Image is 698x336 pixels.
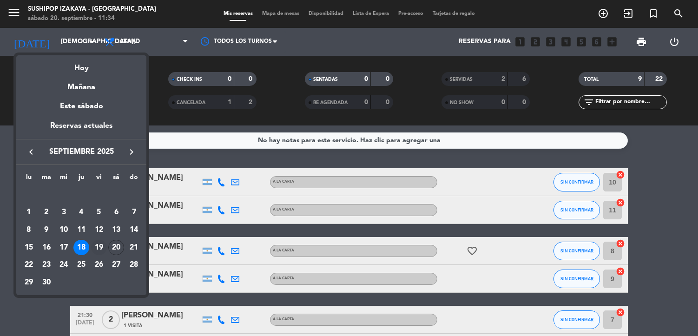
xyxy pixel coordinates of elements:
[16,74,146,93] div: Mañana
[20,221,38,239] td: 8 de septiembre de 2025
[125,221,143,239] td: 14 de septiembre de 2025
[108,240,124,256] div: 20
[55,172,72,186] th: miércoles
[55,256,72,274] td: 24 de septiembre de 2025
[23,146,40,158] button: keyboard_arrow_left
[40,146,123,158] span: septiembre 2025
[91,240,107,256] div: 19
[125,172,143,186] th: domingo
[38,221,55,239] td: 9 de septiembre de 2025
[108,222,124,238] div: 13
[72,256,90,274] td: 25 de septiembre de 2025
[39,240,54,256] div: 16
[21,222,37,238] div: 8
[108,257,124,273] div: 27
[39,204,54,220] div: 2
[73,222,89,238] div: 11
[20,239,38,257] td: 15 de septiembre de 2025
[91,204,107,220] div: 5
[26,146,37,158] i: keyboard_arrow_left
[72,239,90,257] td: 18 de septiembre de 2025
[38,172,55,186] th: martes
[91,257,107,273] div: 26
[73,204,89,220] div: 4
[16,55,146,74] div: Hoy
[91,222,107,238] div: 12
[126,204,142,220] div: 7
[20,186,143,204] td: SEP.
[108,256,125,274] td: 27 de septiembre de 2025
[125,256,143,274] td: 28 de septiembre de 2025
[55,239,72,257] td: 17 de septiembre de 2025
[90,204,108,221] td: 5 de septiembre de 2025
[125,204,143,221] td: 7 de septiembre de 2025
[16,120,146,139] div: Reservas actuales
[21,275,37,290] div: 29
[20,204,38,221] td: 1 de septiembre de 2025
[126,146,137,158] i: keyboard_arrow_right
[38,274,55,291] td: 30 de septiembre de 2025
[56,257,72,273] div: 24
[72,172,90,186] th: jueves
[72,204,90,221] td: 4 de septiembre de 2025
[56,204,72,220] div: 3
[90,256,108,274] td: 26 de septiembre de 2025
[108,172,125,186] th: sábado
[38,256,55,274] td: 23 de septiembre de 2025
[21,204,37,220] div: 1
[123,146,140,158] button: keyboard_arrow_right
[55,204,72,221] td: 3 de septiembre de 2025
[126,222,142,238] div: 14
[20,172,38,186] th: lunes
[126,240,142,256] div: 21
[90,239,108,257] td: 19 de septiembre de 2025
[21,240,37,256] div: 15
[39,275,54,290] div: 30
[56,222,72,238] div: 10
[72,221,90,239] td: 11 de septiembre de 2025
[125,239,143,257] td: 21 de septiembre de 2025
[20,256,38,274] td: 22 de septiembre de 2025
[108,204,125,221] td: 6 de septiembre de 2025
[73,240,89,256] div: 18
[126,257,142,273] div: 28
[16,93,146,119] div: Este sábado
[108,239,125,257] td: 20 de septiembre de 2025
[38,239,55,257] td: 16 de septiembre de 2025
[108,204,124,220] div: 6
[39,257,54,273] div: 23
[38,204,55,221] td: 2 de septiembre de 2025
[39,222,54,238] div: 9
[55,221,72,239] td: 10 de septiembre de 2025
[21,257,37,273] div: 22
[108,221,125,239] td: 13 de septiembre de 2025
[90,172,108,186] th: viernes
[73,257,89,273] div: 25
[20,274,38,291] td: 29 de septiembre de 2025
[56,240,72,256] div: 17
[90,221,108,239] td: 12 de septiembre de 2025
